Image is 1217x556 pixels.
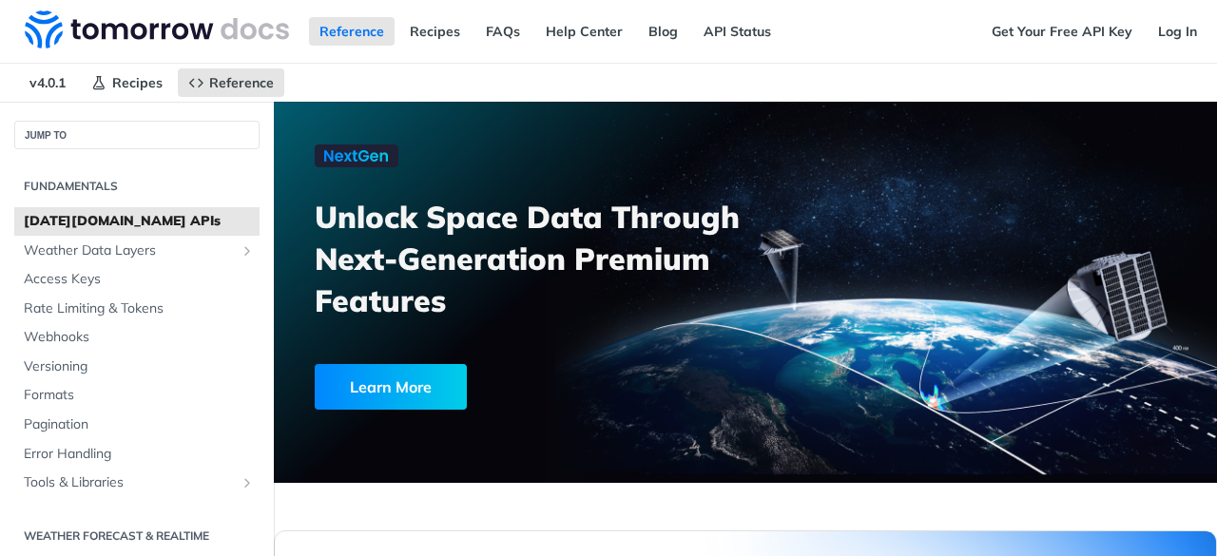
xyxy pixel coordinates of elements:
[14,381,260,410] a: Formats
[535,17,633,46] a: Help Center
[24,357,255,376] span: Versioning
[14,207,260,236] a: [DATE][DOMAIN_NAME] APIs
[178,68,284,97] a: Reference
[315,144,398,167] img: NextGen
[14,527,260,545] h2: Weather Forecast & realtime
[24,328,255,347] span: Webhooks
[14,121,260,149] button: JUMP TO
[1148,17,1207,46] a: Log In
[315,364,676,410] a: Learn More
[19,68,76,97] span: v4.0.1
[24,212,255,231] span: [DATE][DOMAIN_NAME] APIs
[14,469,260,497] a: Tools & LibrariesShow subpages for Tools & Libraries
[24,241,235,260] span: Weather Data Layers
[693,17,782,46] a: API Status
[14,237,260,265] a: Weather Data LayersShow subpages for Weather Data Layers
[14,295,260,323] a: Rate Limiting & Tokens
[24,415,255,434] span: Pagination
[24,386,255,405] span: Formats
[24,445,255,464] span: Error Handling
[112,74,163,91] span: Recipes
[240,243,255,259] button: Show subpages for Weather Data Layers
[209,74,274,91] span: Reference
[24,299,255,318] span: Rate Limiting & Tokens
[981,17,1143,46] a: Get Your Free API Key
[399,17,471,46] a: Recipes
[14,323,260,352] a: Webhooks
[14,265,260,294] a: Access Keys
[25,10,289,48] img: Tomorrow.io Weather API Docs
[24,270,255,289] span: Access Keys
[638,17,688,46] a: Blog
[24,473,235,492] span: Tools & Libraries
[309,17,395,46] a: Reference
[14,440,260,469] a: Error Handling
[14,411,260,439] a: Pagination
[81,68,173,97] a: Recipes
[475,17,531,46] a: FAQs
[315,196,766,321] h3: Unlock Space Data Through Next-Generation Premium Features
[14,178,260,195] h2: Fundamentals
[315,364,467,410] div: Learn More
[14,353,260,381] a: Versioning
[240,475,255,490] button: Show subpages for Tools & Libraries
